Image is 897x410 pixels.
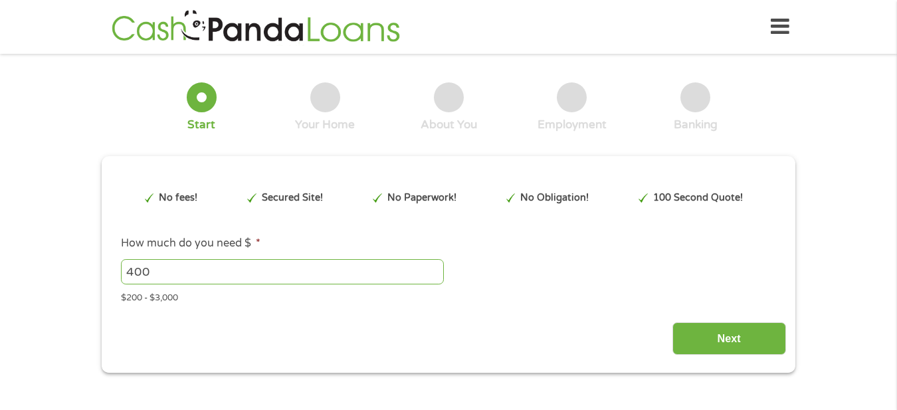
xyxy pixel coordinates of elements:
div: Your Home [295,118,355,132]
div: Employment [538,118,607,132]
input: Next [672,322,786,355]
p: 100 Second Quote! [653,191,743,205]
div: $200 - $3,000 [121,287,776,305]
p: No fees! [159,191,197,205]
label: How much do you need $ [121,237,260,251]
img: GetLoanNow Logo [108,8,404,46]
div: About You [421,118,477,132]
p: Secured Site! [262,191,323,205]
p: No Paperwork! [387,191,456,205]
div: Start [187,118,215,132]
p: No Obligation! [520,191,589,205]
div: Banking [674,118,718,132]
